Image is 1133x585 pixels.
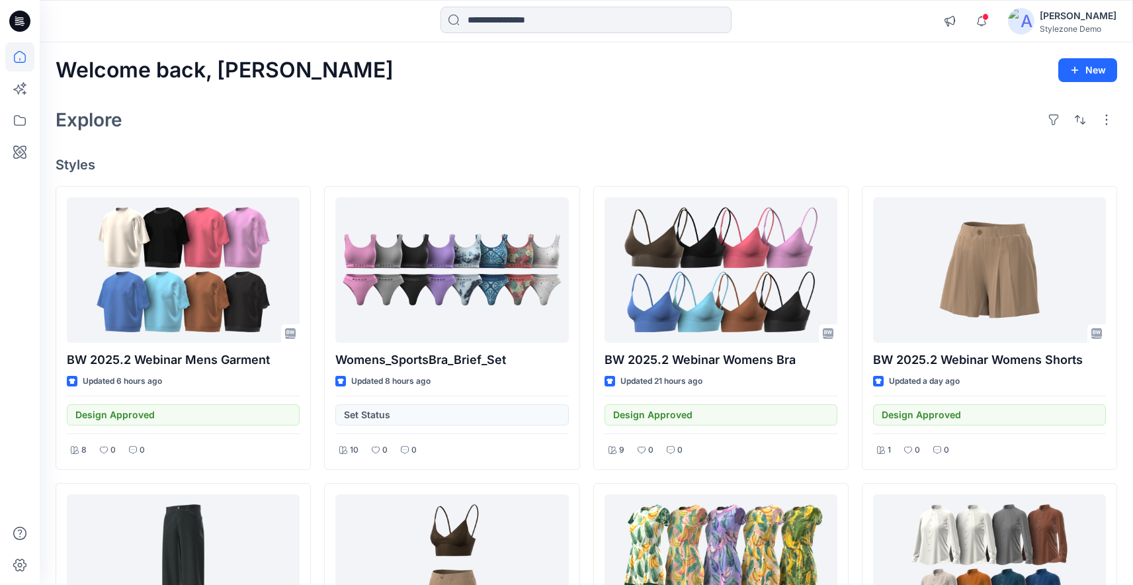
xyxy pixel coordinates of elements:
[335,197,568,343] a: Womens_SportsBra_Brief_Set
[411,443,417,457] p: 0
[1040,8,1116,24] div: [PERSON_NAME]
[140,443,145,457] p: 0
[110,443,116,457] p: 0
[56,58,394,83] h2: Welcome back, [PERSON_NAME]
[335,351,568,369] p: Womens_SportsBra_Brief_Set
[888,443,891,457] p: 1
[873,351,1106,369] p: BW 2025.2 Webinar Womens Shorts
[605,351,837,369] p: BW 2025.2 Webinar Womens Bra
[83,375,162,388] p: Updated 6 hours ago
[889,375,960,388] p: Updated a day ago
[67,197,300,343] a: BW 2025.2 Webinar Mens Garment
[1040,24,1116,34] div: Stylezone Demo
[605,197,837,343] a: BW 2025.2 Webinar Womens Bra
[56,157,1117,173] h4: Styles
[648,443,653,457] p: 0
[915,443,920,457] p: 0
[677,443,683,457] p: 0
[1058,58,1117,82] button: New
[619,443,624,457] p: 9
[67,351,300,369] p: BW 2025.2 Webinar Mens Garment
[382,443,388,457] p: 0
[620,375,702,388] p: Updated 21 hours ago
[56,109,122,130] h2: Explore
[350,443,358,457] p: 10
[944,443,949,457] p: 0
[351,375,431,388] p: Updated 8 hours ago
[1008,8,1034,34] img: avatar
[81,443,87,457] p: 8
[873,197,1106,343] a: BW 2025.2 Webinar Womens Shorts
